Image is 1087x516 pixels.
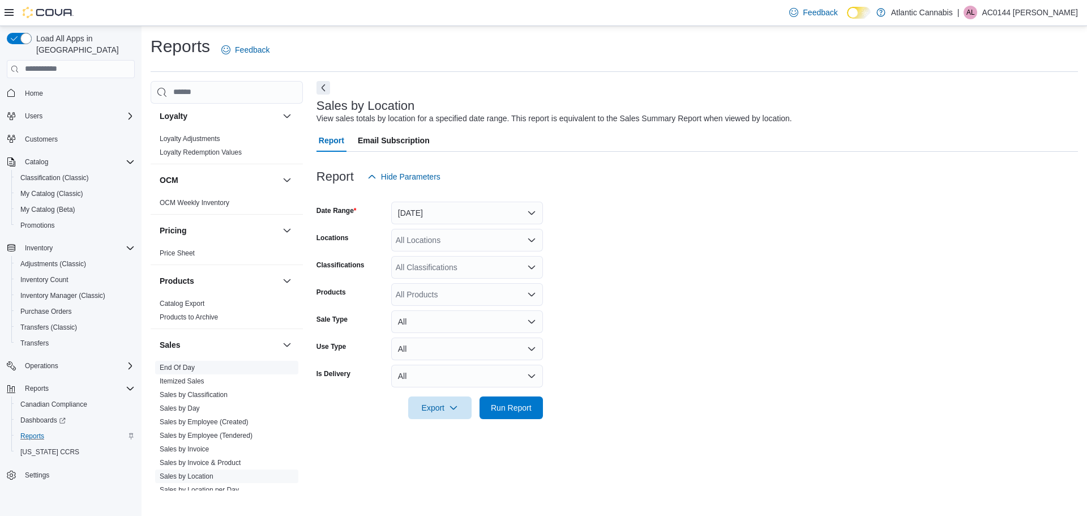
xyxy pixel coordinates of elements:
span: Sales by Invoice [160,445,209,454]
button: Pricing [160,225,278,236]
span: Inventory Count [20,275,69,284]
span: Run Report [491,402,532,413]
button: Run Report [480,396,543,419]
button: All [391,310,543,333]
span: Catalog Export [160,299,204,308]
button: Transfers [11,335,139,351]
button: Pricing [280,224,294,237]
span: My Catalog (Classic) [20,189,83,198]
span: Operations [20,359,135,373]
button: Products [160,275,278,287]
a: Sales by Employee (Created) [160,418,249,426]
a: Sales by Invoice [160,445,209,453]
span: Promotions [20,221,55,230]
a: Purchase Orders [16,305,76,318]
button: Transfers (Classic) [11,319,139,335]
h3: OCM [160,174,178,186]
button: Adjustments (Classic) [11,256,139,272]
a: Canadian Compliance [16,398,92,411]
a: Promotions [16,219,59,232]
span: My Catalog (Beta) [20,205,75,214]
button: OCM [160,174,278,186]
span: Adjustments (Classic) [20,259,86,268]
span: Customers [20,132,135,146]
a: OCM Weekly Inventory [160,199,229,207]
button: Inventory Count [11,272,139,288]
span: Feedback [803,7,837,18]
span: Customers [25,135,58,144]
a: Sales by Location [160,472,213,480]
span: Sales by Employee (Tendered) [160,431,253,440]
button: Open list of options [527,263,536,272]
span: Inventory Manager (Classic) [16,289,135,302]
button: Sales [280,338,294,352]
a: Dashboards [16,413,70,427]
span: Operations [25,361,58,370]
button: Customers [2,131,139,147]
h3: Sales by Location [316,99,415,113]
button: [DATE] [391,202,543,224]
span: Sales by Day [160,404,200,413]
span: Dashboards [16,413,135,427]
a: Sales by Day [160,404,200,412]
button: Export [408,396,472,419]
a: Inventory Count [16,273,73,287]
span: Inventory Count [16,273,135,287]
button: Next [316,81,330,95]
a: Loyalty Adjustments [160,135,220,143]
a: Transfers (Classic) [16,321,82,334]
a: Customers [20,133,62,146]
span: Inventory [20,241,135,255]
span: Catalog [25,157,48,167]
a: Transfers [16,336,53,350]
h3: Products [160,275,194,287]
button: Catalog [20,155,53,169]
span: Settings [25,471,49,480]
span: Classification (Classic) [16,171,135,185]
div: Loyalty [151,132,303,164]
span: Load All Apps in [GEOGRAPHIC_DATA] [32,33,135,56]
span: Home [25,89,43,98]
span: Canadian Compliance [16,398,135,411]
a: Sales by Classification [160,391,228,399]
button: Reports [2,381,139,396]
a: My Catalog (Classic) [16,187,88,201]
a: Inventory Manager (Classic) [16,289,110,302]
span: Reports [20,432,44,441]
span: My Catalog (Beta) [16,203,135,216]
a: Catalog Export [160,300,204,308]
span: Price Sheet [160,249,195,258]
a: End Of Day [160,364,195,372]
button: My Catalog (Classic) [11,186,139,202]
span: Feedback [235,44,269,56]
button: Reports [11,428,139,444]
span: Transfers (Classic) [20,323,77,332]
label: Classifications [316,261,365,270]
a: [US_STATE] CCRS [16,445,84,459]
span: Settings [20,468,135,482]
button: Reports [20,382,53,395]
label: Locations [316,233,349,242]
label: Use Type [316,342,346,351]
span: Loyalty Adjustments [160,134,220,143]
span: Canadian Compliance [20,400,87,409]
a: Classification (Classic) [16,171,93,185]
span: Promotions [16,219,135,232]
p: AC0144 [PERSON_NAME] [982,6,1078,19]
span: Inventory Manager (Classic) [20,291,105,300]
button: Hide Parameters [363,165,445,188]
span: Home [20,86,135,100]
span: [US_STATE] CCRS [20,447,79,457]
a: Adjustments (Classic) [16,257,91,271]
span: Reports [16,429,135,443]
span: My Catalog (Classic) [16,187,135,201]
span: End Of Day [160,363,195,372]
span: Sales by Employee (Created) [160,417,249,427]
button: All [391,338,543,360]
span: Sales by Location per Day [160,485,239,494]
span: AL [966,6,975,19]
button: Sales [160,339,278,351]
button: Inventory Manager (Classic) [11,288,139,304]
span: Reports [25,384,49,393]
p: Atlantic Cannabis [891,6,953,19]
